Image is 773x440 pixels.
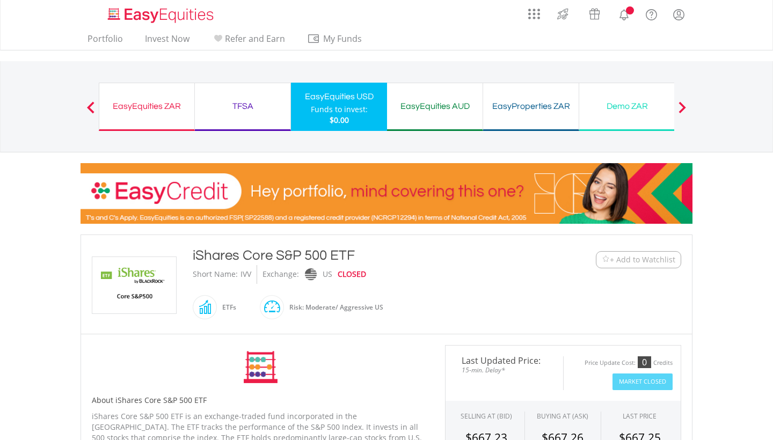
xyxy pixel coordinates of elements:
div: LAST PRICE [623,412,657,421]
a: FAQ's and Support [638,3,665,24]
a: Refer and Earn [207,33,289,50]
div: Credits [653,359,673,367]
a: Vouchers [579,3,610,23]
div: EasyEquities ZAR [106,99,188,114]
button: Watchlist + Add to Watchlist [596,251,681,268]
a: Portfolio [83,33,127,50]
div: Demo ZAR [586,99,668,114]
button: Previous [80,107,101,118]
span: 15-min. Delay* [454,365,555,375]
img: thrive-v2.svg [554,5,572,23]
button: Next [672,107,693,118]
div: Risk: Moderate/ Aggressive US [284,295,383,320]
div: 0 [638,356,651,368]
img: EasyCredit Promotion Banner [81,163,692,224]
a: My Profile [665,3,692,26]
img: vouchers-v2.svg [586,5,603,23]
a: AppsGrid [521,3,547,20]
span: Refer and Earn [225,33,285,45]
div: Exchange: [262,265,299,284]
div: CLOSED [338,265,366,284]
img: nasdaq.png [305,268,317,281]
span: BUYING AT (ASK) [537,412,588,421]
img: EQU.US.IVV.png [94,257,174,313]
img: EasyEquities_Logo.png [106,6,218,24]
img: grid-menu-icon.svg [528,8,540,20]
div: IVV [240,265,251,284]
div: EasyEquities USD [297,89,381,104]
div: iShares Core S&P 500 ETF [193,246,530,265]
span: $0.00 [330,115,349,125]
div: ETFs [217,295,236,320]
a: Invest Now [141,33,194,50]
a: Notifications [610,3,638,24]
div: Funds to invest: [311,104,368,115]
div: US [323,265,332,284]
div: TFSA [201,99,284,114]
a: Home page [104,3,218,24]
span: + Add to Watchlist [610,254,675,265]
h5: About iShares Core S&P 500 ETF [92,395,429,406]
img: Watchlist [602,255,610,263]
div: SELLING AT (BID) [461,412,512,421]
div: EasyEquities AUD [393,99,476,114]
span: My Funds [307,32,377,46]
div: EasyProperties ZAR [490,99,572,114]
div: Short Name: [193,265,238,284]
span: Last Updated Price: [454,356,555,365]
button: Market Closed [612,373,673,390]
div: Price Update Cost: [585,359,636,367]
